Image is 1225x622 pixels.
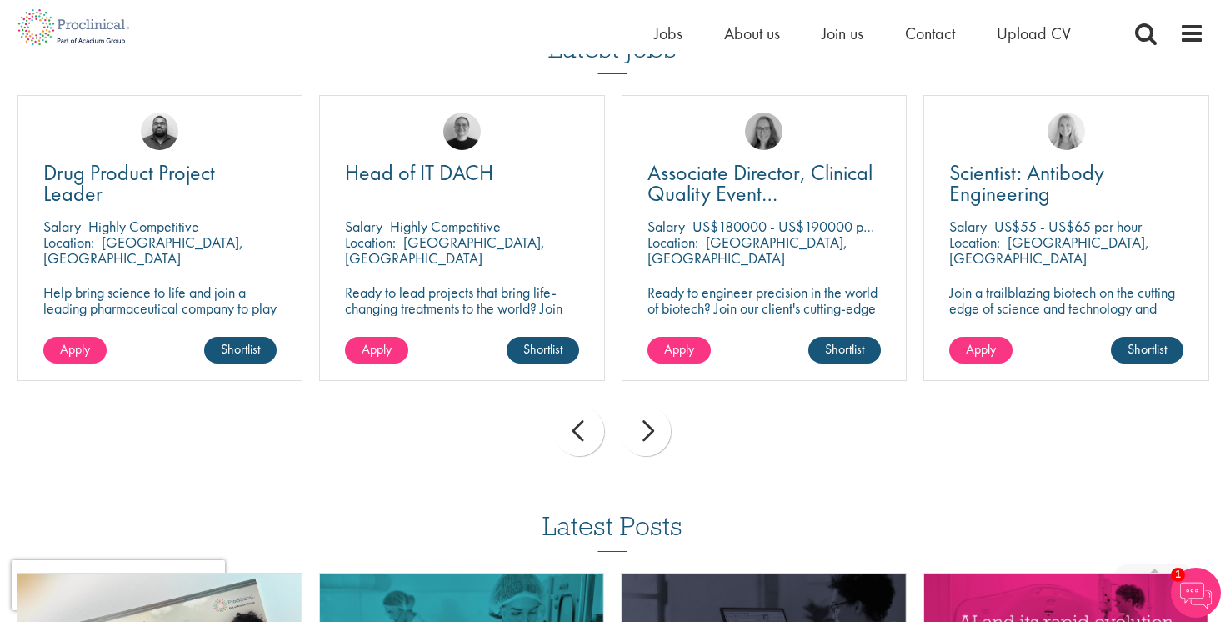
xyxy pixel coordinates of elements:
img: Emma Pretorious [443,113,481,150]
p: Ready to lead projects that bring life-changing treatments to the world? Join our client at the f... [345,284,579,364]
p: Ready to engineer precision in the world of biotech? Join our client's cutting-edge team and play... [647,284,882,364]
a: Apply [345,337,408,364]
p: US$55 - US$65 per hour [994,217,1142,236]
span: Location: [647,233,698,252]
p: US$180000 - US$190000 per annum [692,217,916,236]
a: Shortlist [507,337,579,364]
img: Chatbot [1171,568,1221,618]
h3: Latest Posts [542,512,682,552]
span: Associate Director, Clinical Quality Event Management (GCP) [647,158,872,228]
p: Highly Competitive [88,217,199,236]
span: Salary [949,217,987,236]
img: Ingrid Aymes [745,113,782,150]
span: Scientist: Antibody Engineering [949,158,1104,208]
span: Location: [43,233,94,252]
span: Location: [345,233,396,252]
a: Apply [949,337,1012,364]
div: prev [554,406,604,456]
span: Apply [966,340,996,358]
a: Head of IT DACH [345,163,579,183]
a: Shortlist [204,337,277,364]
img: Ashley Bennett [141,113,178,150]
a: Jobs [654,23,682,44]
span: Head of IT DACH [345,158,493,187]
span: Location: [949,233,1000,252]
a: Contact [905,23,955,44]
a: Associate Director, Clinical Quality Event Management (GCP) [647,163,882,204]
a: Upload CV [997,23,1071,44]
p: Help bring science to life and join a leading pharmaceutical company to play a key role in delive... [43,284,277,364]
p: [GEOGRAPHIC_DATA], [GEOGRAPHIC_DATA] [647,233,847,268]
span: Apply [664,340,694,358]
span: Salary [345,217,382,236]
span: Apply [60,340,90,358]
a: Scientist: Antibody Engineering [949,163,1183,204]
p: [GEOGRAPHIC_DATA], [GEOGRAPHIC_DATA] [43,233,243,268]
span: Drug Product Project Leader [43,158,215,208]
div: next [621,406,671,456]
span: Apply [362,340,392,358]
a: About us [724,23,780,44]
a: Join us [822,23,863,44]
p: [GEOGRAPHIC_DATA], [GEOGRAPHIC_DATA] [949,233,1149,268]
a: Shortlist [1111,337,1183,364]
p: Join a trailblazing biotech on the cutting edge of science and technology and make a change in th... [949,284,1183,348]
img: Shannon Briggs [1047,113,1085,150]
iframe: reCAPTCHA [12,560,225,610]
a: Shortlist [808,337,881,364]
p: Highly Competitive [390,217,501,236]
span: Salary [647,217,685,236]
p: [GEOGRAPHIC_DATA], [GEOGRAPHIC_DATA] [345,233,545,268]
a: Apply [43,337,107,364]
a: Drug Product Project Leader [43,163,277,204]
span: 1 [1171,568,1185,582]
span: Salary [43,217,81,236]
a: Apply [647,337,711,364]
